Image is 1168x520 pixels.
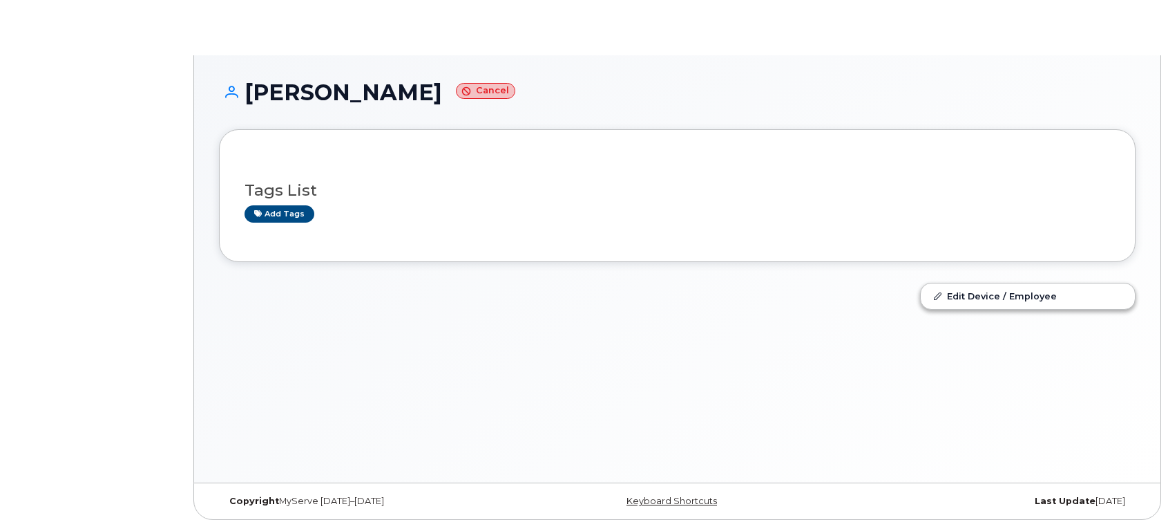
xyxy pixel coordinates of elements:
[229,496,279,506] strong: Copyright
[219,80,1136,104] h1: [PERSON_NAME]
[245,182,1110,199] h3: Tags List
[921,284,1135,308] a: Edit Device / Employee
[456,83,515,99] small: Cancel
[1035,496,1095,506] strong: Last Update
[626,496,717,506] a: Keyboard Shortcuts
[830,496,1136,507] div: [DATE]
[245,205,314,223] a: Add tags
[219,496,524,507] div: MyServe [DATE]–[DATE]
